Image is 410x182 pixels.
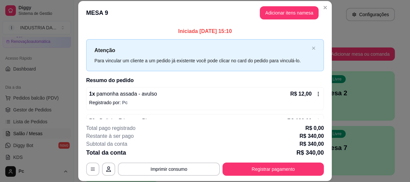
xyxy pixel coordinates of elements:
[296,148,324,157] p: R$ 340,00
[122,100,128,105] span: Pc
[89,99,321,106] p: Registrado por:
[86,76,324,84] h2: Resumo do pedido
[86,27,324,35] p: Iniciada [DATE] 15:10
[320,2,330,13] button: Close
[86,148,126,157] p: Total da conta
[86,124,135,132] p: Total pago registrado
[89,117,161,125] p: 52 x
[94,46,309,54] p: Atenção
[287,117,312,125] p: R$ 182,00
[222,163,324,176] button: Registrar pagamento
[78,1,332,25] header: MESA 9
[299,132,324,140] p: R$ 340,00
[89,90,157,98] p: 1 x
[86,132,134,140] p: Restante à ser pago
[290,90,312,98] p: R$ 12,00
[299,140,324,148] p: R$ 340,00
[312,46,316,50] span: close
[260,6,319,19] button: Adicionar itens namesa
[94,57,309,64] div: Para vincular um cliente a um pedido já existente você pode clicar no card do pedido para vinculá...
[86,140,127,148] p: Subtotal da conta
[98,118,161,124] span: Bolinho Frito com Pimenta
[312,46,316,50] button: close
[305,124,324,132] p: R$ 0,00
[95,91,157,97] span: pamonha assada - avulso
[118,163,220,176] button: Imprimir consumo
